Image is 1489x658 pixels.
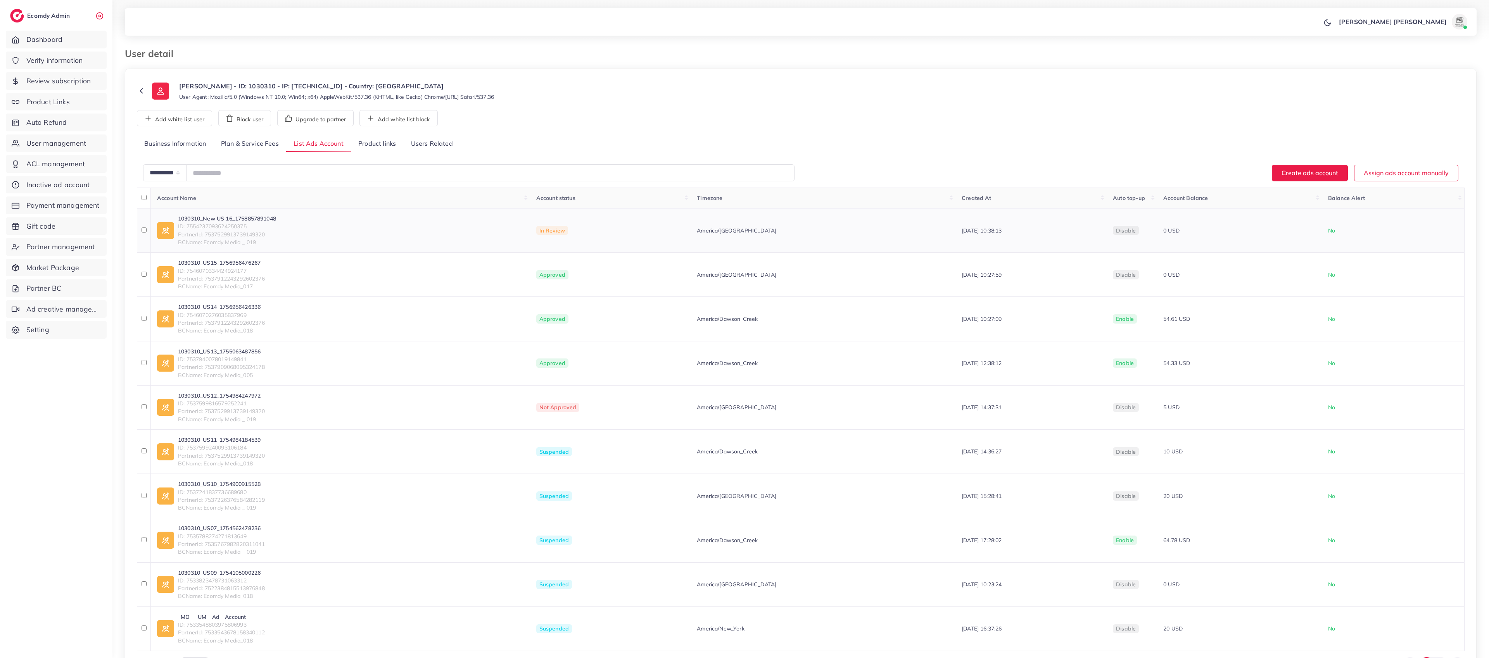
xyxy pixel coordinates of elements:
span: enable [1116,360,1134,367]
span: Review subscription [26,76,91,86]
span: Product Links [26,97,70,107]
span: Approved [536,270,568,279]
span: ID: 7537940078019149841 [178,355,265,363]
span: No [1328,537,1335,544]
a: 1030310_New US 16_1758857891048 [178,215,276,222]
span: ID: 7537599816579252241 [178,400,265,407]
span: User management [26,138,86,148]
span: Ad creative management [26,304,101,314]
span: No [1328,271,1335,278]
a: Setting [6,321,107,339]
span: BCName: Ecomdy Media _ 019 [178,238,276,246]
a: Business Information [137,136,214,152]
img: avatar [1452,14,1467,29]
span: disable [1116,493,1136,500]
span: ACL management [26,159,85,169]
span: [DATE] 10:27:59 [962,271,1002,278]
span: ID: 7546070276035837969 [178,311,265,319]
span: Suspended [536,447,572,456]
span: In Review [536,226,568,235]
span: No [1328,404,1335,411]
span: [DATE] 14:37:31 [962,404,1002,411]
a: Dashboard [6,31,107,48]
span: enable [1116,537,1134,544]
img: ic-ad-info.7fc67b75.svg [157,222,174,239]
span: ID: 7537241837736689680 [178,488,265,496]
span: 64.78 USD [1163,537,1190,544]
span: Auto top-up [1113,195,1145,202]
img: ic-ad-info.7fc67b75.svg [157,310,174,327]
a: logoEcomdy Admin [10,9,72,22]
a: 1030310_US11_1754984184539 [178,436,265,444]
span: PartnerId: 7537909068095324178 [178,363,265,371]
a: Payment management [6,196,107,214]
span: PartnerId: 7535767982820311041 [178,540,265,548]
a: Plan & Service Fees [214,136,286,152]
span: [DATE] 14:36:27 [962,448,1002,455]
span: 54.33 USD [1163,360,1190,367]
span: [DATE] 10:23:24 [962,581,1002,588]
span: Inactive ad account [26,180,90,190]
a: List Ads Account [286,136,351,152]
span: 0 USD [1163,271,1180,278]
span: disable [1116,448,1136,455]
img: logo [10,9,24,22]
button: Create ads account [1272,165,1348,181]
img: ic-ad-info.7fc67b75.svg [157,620,174,637]
img: ic-ad-info.7fc67b75.svg [157,487,174,505]
a: ACL management [6,155,107,173]
span: ID: 7537599240093106184 [178,444,265,451]
span: No [1328,315,1335,322]
span: ID: 7533823478731063312 [178,577,265,584]
a: [PERSON_NAME] [PERSON_NAME]avatar [1335,14,1470,29]
span: Approved [536,358,568,368]
span: Verify information [26,55,83,65]
img: ic-ad-info.7fc67b75.svg [157,576,174,593]
span: BCName: Ecomdy Media _ 019 [178,504,265,512]
span: America/[GEOGRAPHIC_DATA] [697,271,776,279]
a: 1030310_US13_1755063487856 [178,348,265,355]
a: 1030310_US09_1754105000226 [178,569,265,577]
a: 1030310_US15_1756956476267 [178,259,265,267]
span: 20 USD [1163,625,1183,632]
span: 0 USD [1163,227,1180,234]
span: PartnerId: 7537226376584282119 [178,496,265,504]
img: ic-ad-info.7fc67b75.svg [157,355,174,372]
span: disable [1116,227,1136,234]
a: Users Related [403,136,460,152]
a: Inactive ad account [6,176,107,194]
span: No [1328,493,1335,500]
span: Gift code [26,221,55,231]
span: America/[GEOGRAPHIC_DATA] [697,492,776,500]
button: Upgrade to partner [277,110,354,126]
span: [DATE] 17:28:02 [962,537,1002,544]
span: 10 USD [1163,448,1183,455]
a: Review subscription [6,72,107,90]
span: PartnerId: 7537912243292602376 [178,275,265,282]
img: ic-ad-info.7fc67b75.svg [157,443,174,460]
a: _MO___UM__Ad__Account [178,613,265,621]
h3: User detail [125,48,180,59]
span: Account status [536,195,575,202]
span: PartnerId: 7537529913739149320 [178,407,265,415]
span: BCName: Ecomdy Media_017 [178,282,265,290]
span: Created At [962,195,992,202]
span: No [1328,227,1335,234]
span: disable [1116,625,1136,632]
span: Dashboard [26,34,62,45]
span: Payment management [26,200,100,210]
span: No [1328,625,1335,632]
span: 54.61 USD [1163,315,1190,322]
span: America/New_York [697,625,744,632]
span: Account Name [157,195,196,202]
span: BCName: Ecomdy Media_018 [178,327,265,334]
span: Partner BC [26,283,62,293]
span: 5 USD [1163,404,1180,411]
span: BCName: Ecomdy Media_018 [178,592,265,600]
img: ic-ad-info.7fc67b75.svg [157,266,174,283]
img: ic-ad-info.7fc67b75.svg [157,399,174,416]
a: Market Package [6,259,107,277]
span: BCName: Ecomdy Media_018 [178,637,265,644]
span: America/[GEOGRAPHIC_DATA] [697,227,776,234]
span: Auto Refund [26,117,67,127]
